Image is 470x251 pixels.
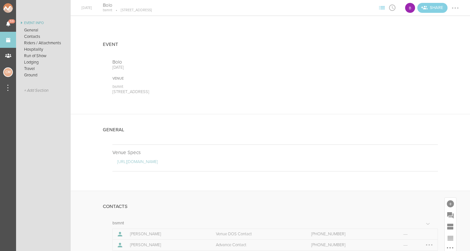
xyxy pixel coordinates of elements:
[130,232,202,237] p: [PERSON_NAME]
[404,2,416,13] div: B
[103,8,112,13] p: bsmnt
[445,198,456,209] div: Add Item
[16,40,71,46] a: Riders / Attachments
[103,42,118,47] h4: Event
[103,127,124,133] h4: General
[24,88,49,93] span: + Add Section
[16,53,71,59] a: Run of Show
[112,76,261,81] div: Venue
[112,84,261,89] p: bsmnt
[103,204,128,209] h4: Contacts
[404,2,416,13] div: bsmnt
[16,27,71,33] a: General
[16,46,71,53] a: Hospitality
[112,221,124,225] h5: bsmnt
[417,3,448,13] a: Invite teams to the Event
[103,2,152,8] h4: Bolo
[16,19,71,27] a: Event Info
[311,231,389,237] a: [PHONE_NUMBER]
[112,8,152,13] p: [STREET_ADDRESS]
[445,232,456,244] div: Reorder Items in this Section
[445,209,456,221] div: Add Prompt
[3,67,13,77] div: Charlie McGinley
[216,231,297,237] p: Venue DOS Contact
[3,3,40,13] img: NOMAD
[216,242,297,247] p: Advance Contact
[130,243,202,248] p: [PERSON_NAME]
[16,59,71,65] a: Lodging
[112,65,261,70] p: [DATE]
[112,89,261,94] p: [STREET_ADDRESS]
[112,59,261,65] p: Bolo
[387,5,397,9] span: View Itinerary
[117,159,158,164] a: [URL][DOMAIN_NAME]
[16,65,71,72] a: Travel
[417,3,448,13] div: Share
[8,19,15,23] span: 59
[311,242,389,247] a: [PHONE_NUMBER]
[16,72,71,78] a: Ground
[112,150,438,155] p: Venue Specs
[377,5,387,9] span: View Sections
[16,33,71,40] a: Contacts
[445,221,456,232] div: Add Section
